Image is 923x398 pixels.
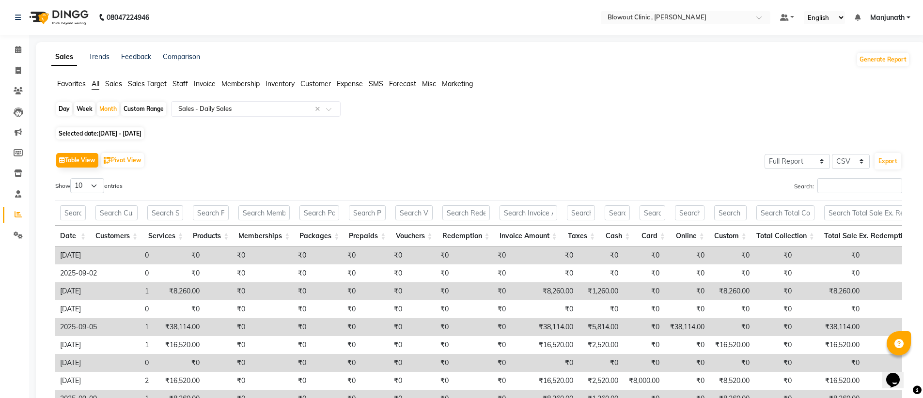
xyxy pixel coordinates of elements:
td: ₹0 [454,354,511,372]
td: ₹0 [623,300,664,318]
td: [DATE] [55,246,102,264]
td: ₹0 [454,246,511,264]
td: ₹8,260.00 [154,282,204,300]
td: 0 [102,300,154,318]
td: [DATE] [55,300,102,318]
img: logo [25,4,91,31]
td: ₹0 [664,282,709,300]
input: Search Vouchers [395,205,432,220]
span: Manjunath [870,13,905,23]
input: Search Date [60,205,86,220]
td: ₹0 [204,354,250,372]
td: ₹0 [664,246,709,264]
td: ₹8,260.00 [797,282,864,300]
div: Day [56,102,72,116]
td: ₹0 [154,246,204,264]
td: ₹16,520.00 [797,372,864,390]
span: Sales Target [128,79,167,88]
td: ₹0 [250,264,311,282]
th: Online: activate to sort column ascending [670,226,709,246]
td: ₹38,114.00 [511,318,578,336]
td: ₹0 [623,336,664,354]
td: 1 [102,282,154,300]
td: [DATE] [55,372,102,390]
td: ₹0 [250,282,311,300]
th: Custom: activate to sort column ascending [709,226,751,246]
td: ₹0 [578,300,623,318]
th: Vouchers: activate to sort column ascending [391,226,437,246]
td: ₹0 [754,264,797,282]
span: Inventory [266,79,295,88]
td: ₹0 [454,264,511,282]
span: Staff [172,79,188,88]
td: ₹0 [360,354,407,372]
td: ₹0 [360,300,407,318]
button: Table View [56,153,98,168]
td: ₹0 [754,372,797,390]
td: ₹8,000.00 [623,372,664,390]
button: Export [875,153,901,169]
td: ₹16,520.00 [797,336,864,354]
th: Total Sale Ex. Redemption: activate to sort column ascending [819,226,923,246]
td: ₹0 [454,282,511,300]
td: ₹0 [250,354,311,372]
td: ₹0 [623,246,664,264]
td: ₹0 [204,372,250,390]
th: Card: activate to sort column ascending [635,226,670,246]
span: Clear all [315,104,323,114]
td: ₹0 [311,354,360,372]
th: Invoice Amount: activate to sort column ascending [495,226,562,246]
td: 1 [102,336,154,354]
td: ₹0 [797,354,864,372]
td: 2025-09-05 [55,318,102,336]
td: ₹0 [511,246,578,264]
input: Search Services [147,205,183,220]
td: 2 [102,372,154,390]
span: Sales [105,79,122,88]
span: Membership [221,79,260,88]
span: Invoice [194,79,216,88]
label: Search: [794,178,902,193]
td: ₹0 [454,336,511,354]
td: ₹0 [204,282,250,300]
td: [DATE] [55,354,102,372]
td: ₹0 [360,246,407,264]
td: ₹0 [709,246,754,264]
td: ₹0 [407,372,454,390]
th: Packages: activate to sort column ascending [295,226,344,246]
input: Search: [817,178,902,193]
td: ₹0 [623,264,664,282]
td: ₹0 [578,246,623,264]
td: ₹0 [204,318,250,336]
span: Forecast [389,79,416,88]
td: ₹0 [754,336,797,354]
input: Search Total Collection [756,205,814,220]
th: Redemption: activate to sort column ascending [438,226,495,246]
input: Search Total Sale Ex. Redemption [824,205,918,220]
span: [DATE] - [DATE] [98,130,141,137]
td: ₹0 [754,354,797,372]
input: Search Invoice Amount [500,205,557,220]
td: ₹0 [360,282,407,300]
td: ₹0 [250,372,311,390]
td: ₹0 [709,318,754,336]
th: Products: activate to sort column ascending [188,226,234,246]
td: ₹0 [311,282,360,300]
td: ₹0 [250,300,311,318]
td: ₹8,520.00 [709,372,754,390]
td: ₹0 [664,372,709,390]
span: Expense [337,79,363,88]
td: ₹0 [311,300,360,318]
td: ₹1,260.00 [578,282,623,300]
td: [DATE] [55,336,102,354]
td: ₹0 [797,264,864,282]
td: ₹0 [454,318,511,336]
td: ₹38,114.00 [797,318,864,336]
th: Memberships: activate to sort column ascending [234,226,295,246]
th: Total Collection: activate to sort column ascending [751,226,819,246]
td: 0 [102,264,154,282]
a: Trends [89,52,110,61]
td: ₹0 [454,300,511,318]
td: ₹0 [797,246,864,264]
td: ₹0 [407,336,454,354]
